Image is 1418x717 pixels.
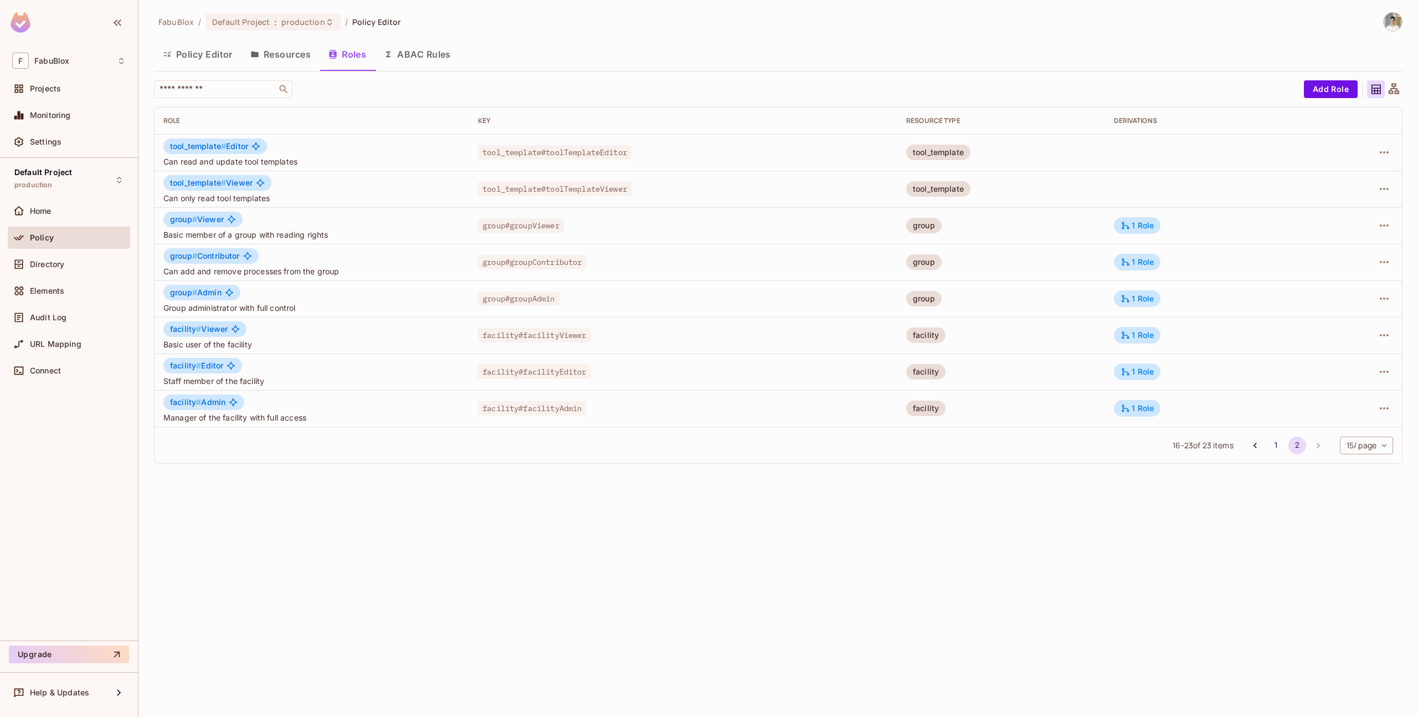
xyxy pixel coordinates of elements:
span: Directory [30,260,64,269]
li: / [345,17,348,27]
span: F [12,53,29,69]
span: : [274,18,278,27]
span: facility#facilityEditor [478,365,590,379]
div: Role [163,116,460,125]
nav: pagination navigation [1245,437,1329,454]
div: tool_template [906,145,970,160]
span: group [170,214,197,224]
span: Viewer [170,178,253,187]
button: Upgrade [9,646,129,663]
span: Editor [170,361,223,370]
span: # [221,178,226,187]
span: Contributor [170,252,240,260]
span: Default Project [14,168,72,177]
span: Settings [30,137,61,146]
span: Can only read tool templates [163,193,460,203]
span: tool_template [170,141,226,151]
span: tool_template [170,178,226,187]
span: Audit Log [30,313,66,322]
span: 16 - 23 of 23 items [1173,439,1233,452]
span: Admin [170,288,222,297]
span: Basic user of the facility [163,339,460,350]
li: / [198,17,201,27]
span: # [192,288,197,297]
div: group [906,291,942,306]
span: URL Mapping [30,340,81,349]
span: Workspace: FabuBlox [34,57,69,65]
span: # [196,361,201,370]
span: group#groupAdmin [478,291,559,306]
span: Default Project [212,17,270,27]
button: ABAC Rules [375,40,460,68]
button: Go to page 1 [1267,437,1285,454]
span: facility#facilityAdmin [478,401,586,416]
span: Editor [170,142,248,151]
button: page 2 [1288,437,1306,454]
span: group#groupViewer [478,218,564,233]
span: # [196,324,201,334]
div: facility [906,327,946,343]
span: Monitoring [30,111,71,120]
span: Basic member of a group with reading rights [163,229,460,240]
span: Policy Editor [352,17,401,27]
div: facility [906,364,946,380]
span: group#groupContributor [478,255,586,269]
div: RESOURCE TYPE [906,116,1096,125]
span: # [192,214,197,224]
button: Policy Editor [154,40,242,68]
div: 15 / page [1340,437,1393,454]
div: facility [906,401,946,416]
span: Group administrator with full control [163,303,460,313]
span: Home [30,207,52,216]
span: Manager of the facility with full access [163,412,460,423]
span: Help & Updates [30,688,89,697]
span: Viewer [170,325,228,334]
img: omer@permit.io [1384,13,1402,31]
span: group [170,288,197,297]
span: tool_template#toolTemplateEditor [478,145,631,160]
div: 1 Role [1121,294,1154,304]
div: Key [478,116,888,125]
span: Admin [170,398,225,407]
span: group [170,251,197,260]
button: Roles [320,40,375,68]
span: Policy [30,233,54,242]
div: 1 Role [1121,257,1154,267]
div: 1 Role [1121,367,1154,377]
span: facility [170,397,201,407]
div: 1 Role [1121,221,1154,231]
div: group [906,218,942,233]
span: production [14,181,53,190]
img: SReyMgAAAABJRU5ErkJggg== [11,12,30,33]
div: tool_template [906,181,970,197]
span: Staff member of the facility [163,376,460,386]
span: # [192,251,197,260]
span: the active workspace [158,17,194,27]
span: Can add and remove processes from the group [163,266,460,276]
button: Add Role [1304,80,1358,98]
div: 1 Role [1121,403,1154,413]
div: group [906,254,942,270]
span: Projects [30,84,61,93]
span: Can read and update tool templates [163,156,460,167]
div: Derivations [1114,116,1304,125]
span: production [281,17,325,27]
span: Viewer [170,215,224,224]
div: 1 Role [1121,330,1154,340]
span: facility [170,324,201,334]
span: Connect [30,366,61,375]
button: Resources [242,40,320,68]
span: facility [170,361,201,370]
span: tool_template#toolTemplateViewer [478,182,631,196]
span: # [221,141,226,151]
span: facility#facilityViewer [478,328,590,342]
button: Go to previous page [1246,437,1264,454]
span: # [196,397,201,407]
span: Elements [30,286,64,295]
